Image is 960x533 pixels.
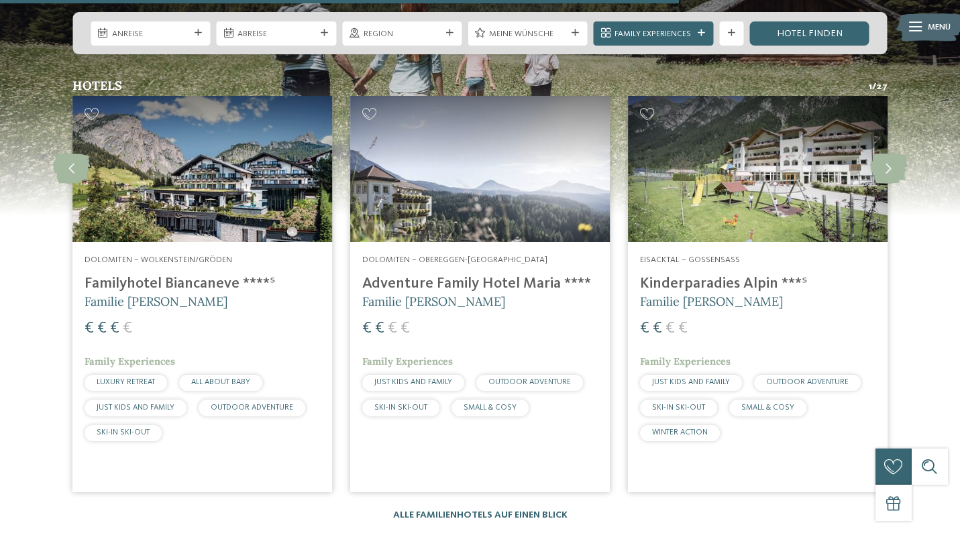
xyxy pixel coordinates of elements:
[362,320,372,337] span: €
[110,320,119,337] span: €
[615,28,692,40] span: Family Experiences
[872,80,876,93] span: /
[72,96,332,492] a: Unsere Philosophie: nur das Beste für Kinder! Dolomiten – Wolkenstein/Gröden Familyhotel Biancane...
[652,404,705,412] span: SKI-IN SKI-OUT
[97,378,155,386] span: LUXURY RETREAT
[464,404,517,412] span: SMALL & COSY
[640,294,783,309] span: Familie [PERSON_NAME]
[362,275,598,293] h4: Adventure Family Hotel Maria ****
[869,80,872,93] span: 1
[393,510,568,520] a: Alle Familienhotels auf einen Blick
[628,96,888,242] img: Kinderparadies Alpin ***ˢ
[665,320,675,337] span: €
[678,320,688,337] span: €
[85,255,232,264] span: Dolomiten – Wolkenstein/Gröden
[112,28,189,40] span: Anreise
[488,378,571,386] span: OUTDOOR ADVENTURE
[401,320,410,337] span: €
[85,320,94,337] span: €
[374,378,452,386] span: JUST KIDS AND FAMILY
[364,28,441,40] span: Region
[628,96,888,492] a: Unsere Philosophie: nur das Beste für Kinder! Eisacktal – Gossensass Kinderparadies Alpin ***ˢ Fa...
[362,255,547,264] span: Dolomiten – Obereggen-[GEOGRAPHIC_DATA]
[85,275,320,293] h4: Familyhotel Biancaneve ****ˢ
[640,275,875,293] h4: Kinderparadies Alpin ***ˢ
[653,320,662,337] span: €
[489,28,566,40] span: Meine Wünsche
[640,320,649,337] span: €
[123,320,132,337] span: €
[876,80,888,93] span: 27
[72,78,122,93] span: Hotels
[749,21,869,46] a: Hotel finden
[766,378,849,386] span: OUTDOOR ADVENTURE
[362,294,505,309] span: Familie [PERSON_NAME]
[85,294,227,309] span: Familie [PERSON_NAME]
[652,378,730,386] span: JUST KIDS AND FAMILY
[97,428,150,436] span: SKI-IN SKI-OUT
[741,404,794,412] span: SMALL & COSY
[640,355,731,367] span: Family Experiences
[191,378,250,386] span: ALL ABOUT BABY
[388,320,397,337] span: €
[237,28,315,40] span: Abreise
[350,96,610,492] a: Unsere Philosophie: nur das Beste für Kinder! Dolomiten – Obereggen-[GEOGRAPHIC_DATA] Adventure F...
[362,355,453,367] span: Family Experiences
[97,404,174,412] span: JUST KIDS AND FAMILY
[350,96,610,242] img: Adventure Family Hotel Maria ****
[375,320,384,337] span: €
[97,320,107,337] span: €
[211,404,293,412] span: OUTDOOR ADVENTURE
[72,96,332,242] img: Unsere Philosophie: nur das Beste für Kinder!
[652,428,708,436] span: WINTER ACTION
[85,355,175,367] span: Family Experiences
[640,255,740,264] span: Eisacktal – Gossensass
[374,404,427,412] span: SKI-IN SKI-OUT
